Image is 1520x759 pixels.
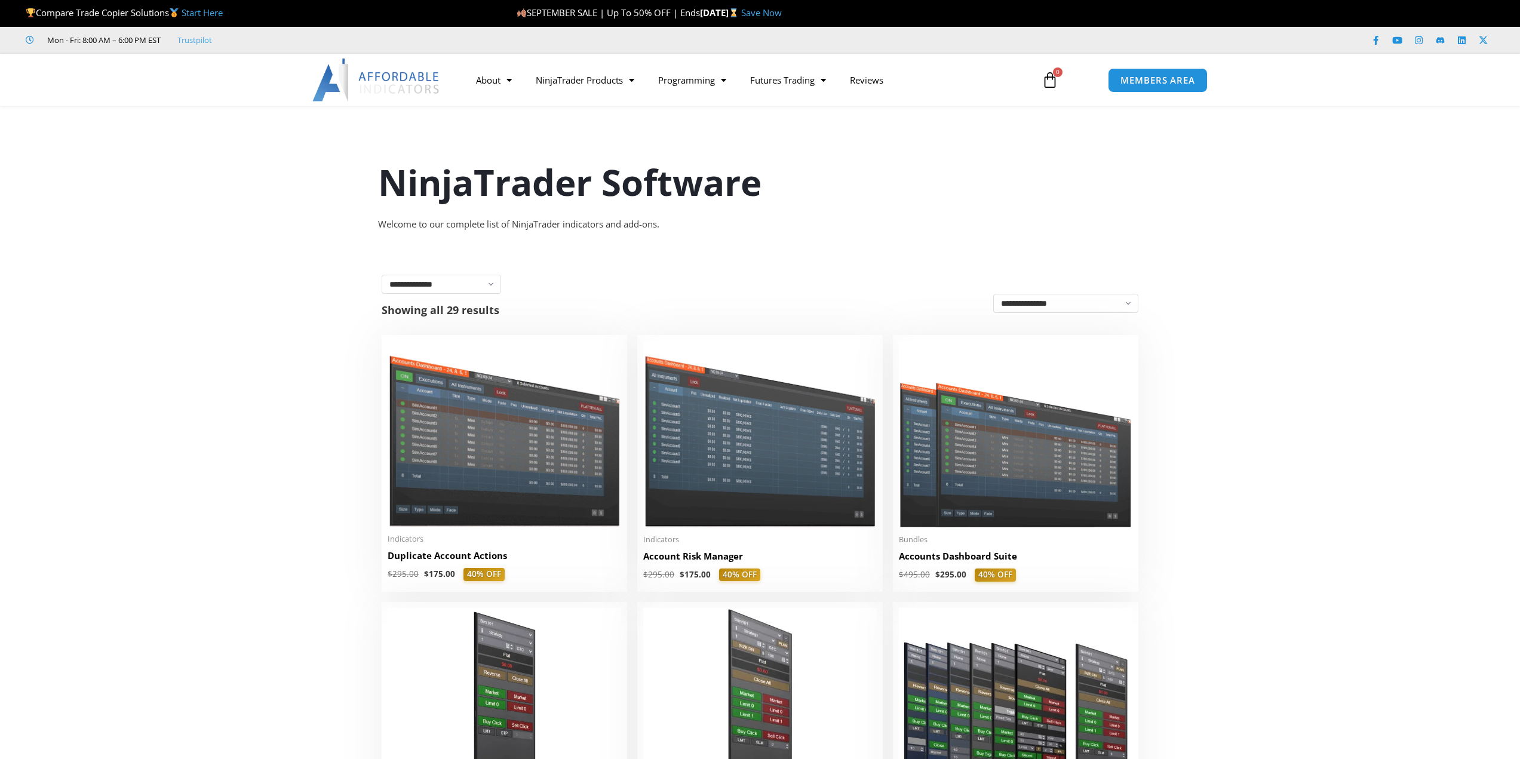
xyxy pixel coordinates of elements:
span: SEPTEMBER SALE | Up To 50% OFF | Ends [517,7,700,19]
span: $ [935,569,940,580]
img: ⌛ [729,8,738,17]
a: NinjaTrader Products [524,66,646,94]
span: Bundles [899,534,1132,545]
bdi: 295.00 [935,569,966,580]
a: Save Now [741,7,782,19]
span: $ [680,569,684,580]
span: 0 [1053,67,1063,77]
a: Trustpilot [177,33,212,47]
nav: Menu [464,66,1028,94]
span: $ [388,569,392,579]
h2: Account Risk Manager [643,550,877,563]
a: Accounts Dashboard Suite [899,550,1132,569]
img: Duplicate Account Actions [388,341,621,527]
a: Programming [646,66,738,94]
bdi: 175.00 [680,569,711,580]
span: Indicators [388,534,621,544]
img: 🥇 [170,8,179,17]
a: Duplicate Account Actions [388,549,621,568]
a: Account Risk Manager [643,550,877,569]
p: Showing all 29 results [382,305,499,315]
div: Welcome to our complete list of NinjaTrader indicators and add-ons. [378,216,1143,233]
span: Mon - Fri: 8:00 AM – 6:00 PM EST [44,33,161,47]
img: 🏆 [26,8,35,17]
img: LogoAI | Affordable Indicators – NinjaTrader [312,59,441,102]
span: 40% OFF [463,568,505,581]
h2: Duplicate Account Actions [388,549,621,562]
span: $ [899,569,904,580]
a: Start Here [182,7,223,19]
strong: [DATE] [700,7,741,19]
a: MEMBERS AREA [1108,68,1208,93]
h1: NinjaTrader Software [378,157,1143,207]
bdi: 495.00 [899,569,930,580]
bdi: 295.00 [643,569,674,580]
img: 🍂 [517,8,526,17]
h2: Accounts Dashboard Suite [899,550,1132,563]
select: Shop order [993,294,1138,313]
span: $ [424,569,429,579]
span: MEMBERS AREA [1120,76,1195,85]
bdi: 175.00 [424,569,455,579]
span: 40% OFF [975,569,1016,582]
span: 40% OFF [719,569,760,582]
img: Account Risk Manager [643,341,877,527]
span: $ [643,569,648,580]
a: Futures Trading [738,66,838,94]
img: Accounts Dashboard Suite [899,341,1132,527]
span: Compare Trade Copier Solutions [26,7,223,19]
a: 0 [1024,63,1076,97]
span: Indicators [643,534,877,545]
a: About [464,66,524,94]
bdi: 295.00 [388,569,419,579]
a: Reviews [838,66,895,94]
